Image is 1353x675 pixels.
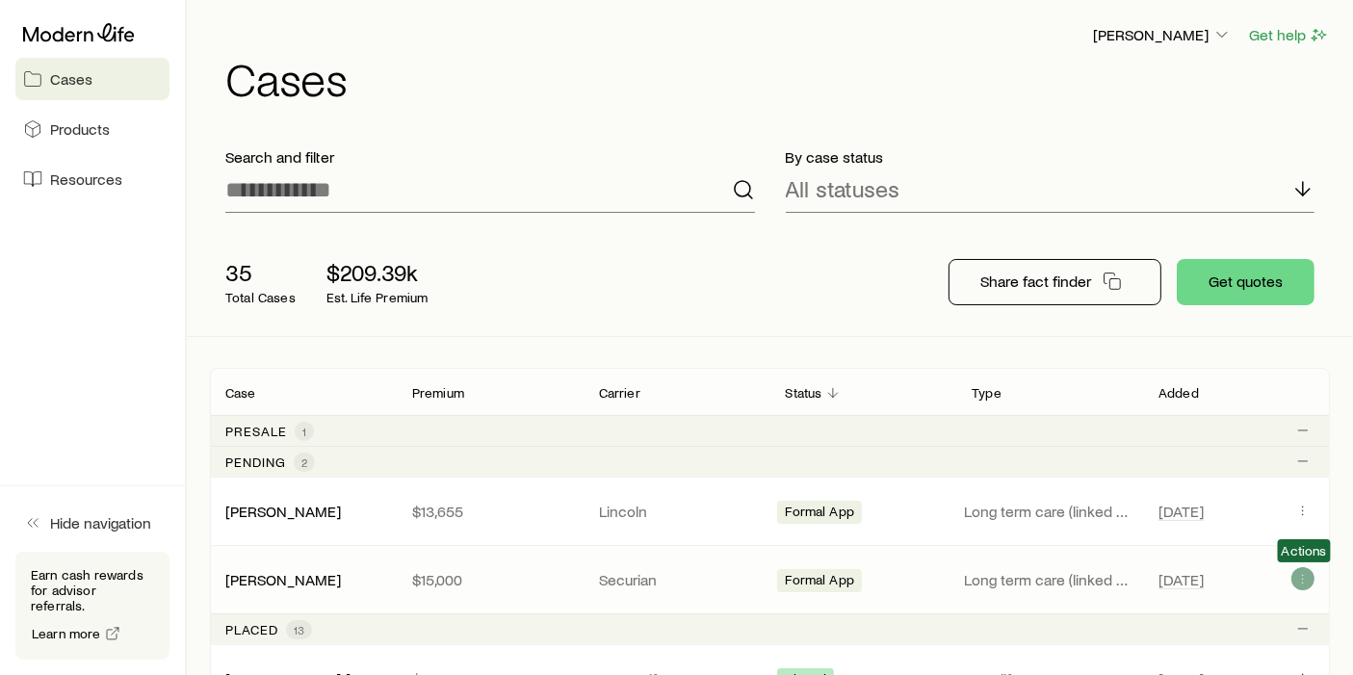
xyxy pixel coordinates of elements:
[1282,543,1327,558] span: Actions
[302,424,306,439] span: 1
[225,290,296,305] p: Total Cases
[1177,259,1314,305] button: Get quotes
[50,69,92,89] span: Cases
[1093,25,1232,44] p: [PERSON_NAME]
[294,622,304,637] span: 13
[15,58,169,100] a: Cases
[225,147,755,167] p: Search and filter
[599,385,640,401] p: Carrier
[972,385,1002,401] p: Type
[412,570,568,589] p: $15,000
[412,502,568,521] p: $13,655
[599,502,755,521] p: Lincoln
[786,147,1315,167] p: By case status
[225,454,286,470] p: Pending
[785,385,821,401] p: Status
[225,55,1330,101] h1: Cases
[1158,502,1204,521] span: [DATE]
[1248,24,1330,46] button: Get help
[785,572,854,592] span: Formal App
[1158,570,1204,589] span: [DATE]
[785,504,854,524] span: Formal App
[599,570,755,589] p: Securian
[786,175,900,202] p: All statuses
[31,567,154,613] p: Earn cash rewards for advisor referrals.
[225,502,341,522] div: [PERSON_NAME]
[50,513,151,532] span: Hide navigation
[225,385,256,401] p: Case
[980,272,1091,291] p: Share fact finder
[1092,24,1233,47] button: [PERSON_NAME]
[225,259,296,286] p: 35
[15,158,169,200] a: Resources
[50,169,122,189] span: Resources
[225,570,341,588] a: [PERSON_NAME]
[15,502,169,544] button: Hide navigation
[1158,385,1199,401] p: Added
[225,622,278,637] p: Placed
[301,454,307,470] span: 2
[412,385,464,401] p: Premium
[225,570,341,590] div: [PERSON_NAME]
[15,108,169,150] a: Products
[964,570,1135,589] p: Long term care (linked benefit)
[225,502,341,520] a: [PERSON_NAME]
[15,552,169,660] div: Earn cash rewards for advisor referrals.Learn more
[225,424,287,439] p: Presale
[949,259,1161,305] button: Share fact finder
[32,627,101,640] span: Learn more
[326,259,429,286] p: $209.39k
[50,119,110,139] span: Products
[326,290,429,305] p: Est. Life Premium
[964,502,1135,521] p: Long term care (linked benefit)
